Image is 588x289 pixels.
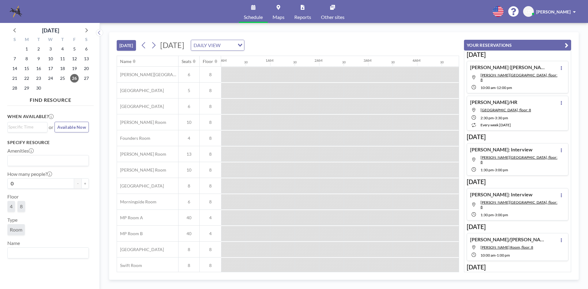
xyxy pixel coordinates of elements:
[494,168,495,172] span: -
[68,36,80,44] div: F
[117,135,150,141] span: Founders Room
[7,171,52,177] label: How many people?
[82,45,91,53] span: Saturday, September 6, 2025
[8,122,47,132] div: Search for option
[34,84,43,92] span: Tuesday, September 30, 2025
[10,6,22,18] img: organization-logo
[58,64,67,73] span: Thursday, September 18, 2025
[179,135,199,141] span: 4
[42,26,59,35] div: [DATE]
[49,124,53,130] span: or
[481,85,496,90] span: 10:00 AM
[481,155,557,164] span: Ansley Room, floor: 8
[481,123,511,127] span: every week [DATE]
[200,231,221,236] span: 4
[120,59,131,64] div: Name
[22,54,31,63] span: Monday, September 8, 2025
[200,263,221,268] span: 8
[200,135,221,141] span: 8
[467,223,568,231] h3: [DATE]
[244,60,248,64] div: 30
[117,263,142,268] span: Swift Room
[494,116,495,120] span: -
[294,15,311,20] span: Reports
[179,199,199,205] span: 6
[179,151,199,157] span: 13
[22,45,31,53] span: Monday, September 1, 2025
[46,45,55,53] span: Wednesday, September 3, 2025
[160,40,184,50] span: [DATE]
[34,54,43,63] span: Tuesday, September 9, 2025
[8,249,85,257] input: Search for option
[117,88,164,93] span: [GEOGRAPHIC_DATA]
[8,155,89,166] div: Search for option
[497,253,510,258] span: 1:00 PM
[481,245,533,250] span: McGhee Room, floor: 8
[179,183,199,189] span: 8
[470,64,547,70] h4: [PERSON_NAME] ([PERSON_NAME])
[200,72,221,77] span: 8
[10,54,19,63] span: Sunday, September 7, 2025
[481,213,494,217] span: 1:30 PM
[9,36,21,44] div: S
[200,183,221,189] span: 8
[55,122,89,132] button: Available Now
[391,60,395,64] div: 30
[179,231,199,236] span: 40
[22,74,31,83] span: Monday, September 22, 2025
[20,203,23,209] span: 8
[70,54,79,63] span: Friday, September 12, 2025
[470,99,517,105] h4: [PERSON_NAME]/HR
[179,263,199,268] span: 8
[192,41,222,49] span: DAILY VIEW
[70,45,79,53] span: Friday, September 5, 2025
[495,116,508,120] span: 3:30 PM
[33,36,45,44] div: T
[217,58,227,63] div: 12AM
[481,108,531,112] span: West End Room, floor: 8
[182,59,191,64] div: Seats
[117,231,143,236] span: MP Room B
[22,84,31,92] span: Monday, September 29, 2025
[440,60,444,64] div: 30
[117,104,164,109] span: [GEOGRAPHIC_DATA]
[467,178,568,186] h3: [DATE]
[413,58,420,63] div: 4AM
[7,240,20,246] label: Name
[10,84,19,92] span: Sunday, September 28, 2025
[57,124,86,130] span: Available Now
[117,40,136,51] button: [DATE]
[273,15,285,20] span: Maps
[293,60,297,64] div: 30
[200,167,221,173] span: 8
[200,120,221,125] span: 8
[179,215,199,220] span: 40
[82,64,91,73] span: Saturday, September 20, 2025
[8,124,44,130] input: Search for option
[58,54,67,63] span: Thursday, September 11, 2025
[179,104,199,109] span: 6
[117,167,166,173] span: [PERSON_NAME] Room
[7,94,94,103] h4: FIND RESOURCE
[45,36,57,44] div: W
[46,74,55,83] span: Wednesday, September 24, 2025
[200,199,221,205] span: 8
[179,120,199,125] span: 10
[82,74,91,83] span: Saturday, September 27, 2025
[74,178,81,189] button: -
[70,74,79,83] span: Friday, September 26, 2025
[470,191,533,198] h4: [PERSON_NAME]: Interview
[46,54,55,63] span: Wednesday, September 10, 2025
[536,9,571,14] span: [PERSON_NAME]
[200,151,221,157] span: 8
[266,58,273,63] div: 1AM
[481,168,494,172] span: 1:30 PM
[481,73,557,82] span: Ansley Room, floor: 8
[8,157,85,165] input: Search for option
[191,40,244,50] div: Search for option
[481,200,557,209] span: Ansley Room, floor: 8
[10,74,19,83] span: Sunday, September 21, 2025
[117,120,166,125] span: [PERSON_NAME] Room
[496,253,497,258] span: -
[200,247,221,252] span: 8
